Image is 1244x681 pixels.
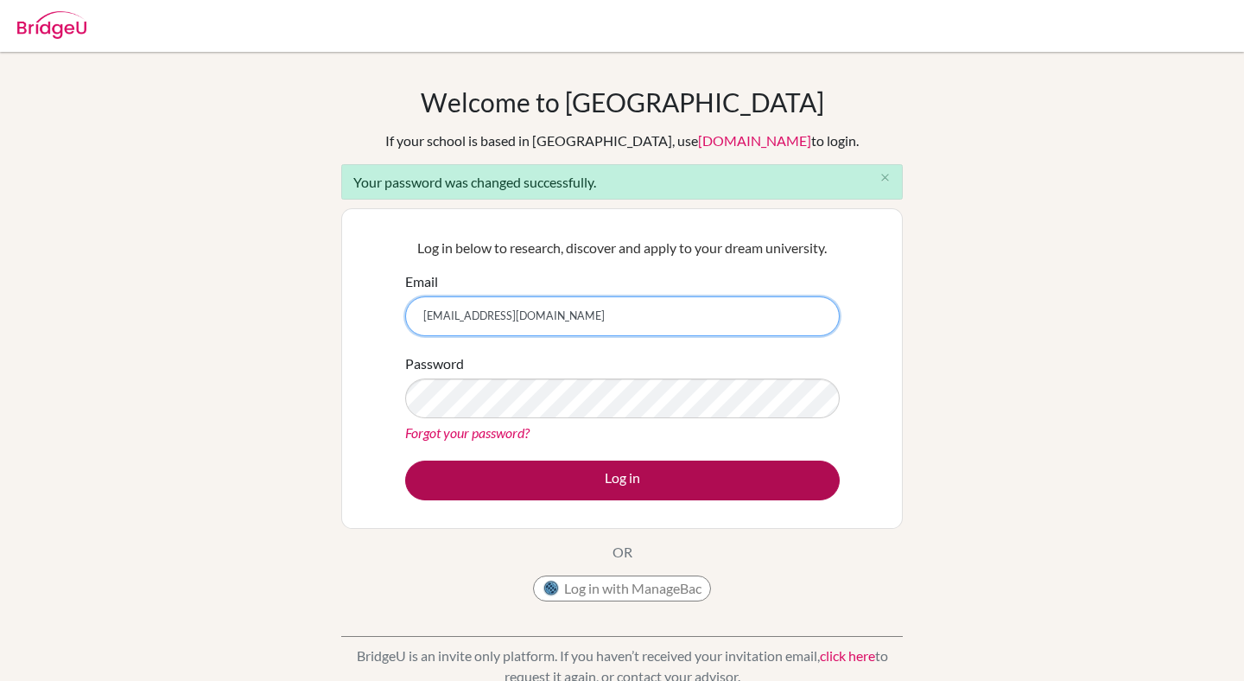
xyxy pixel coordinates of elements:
[405,238,840,258] p: Log in below to research, discover and apply to your dream university.
[405,353,464,374] label: Password
[341,164,903,200] div: Your password was changed successfully.
[421,86,824,118] h1: Welcome to [GEOGRAPHIC_DATA]
[698,132,811,149] a: [DOMAIN_NAME]
[879,171,892,184] i: close
[820,647,875,664] a: click here
[405,461,840,500] button: Log in
[385,130,859,151] div: If your school is based in [GEOGRAPHIC_DATA], use to login.
[17,11,86,39] img: Bridge-U
[405,271,438,292] label: Email
[533,576,711,601] button: Log in with ManageBac
[612,542,632,563] p: OR
[867,165,902,191] button: Close
[405,424,530,441] a: Forgot your password?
